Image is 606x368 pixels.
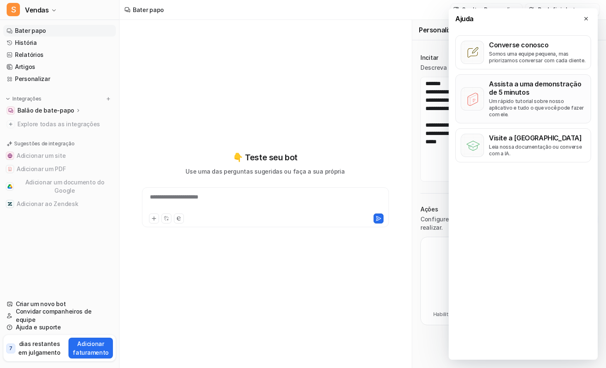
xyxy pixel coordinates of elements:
font: Relatórios [15,51,44,58]
font: Ajuda e suporte [16,324,61,331]
font: Adicionar faturamento [73,340,109,356]
font: Descreva como seu bot deve se comportar. [420,64,542,71]
font: S [11,5,16,15]
font: Sugestões de integração [14,140,74,147]
font: 7 [9,345,12,351]
img: explore todas as integrações [7,120,15,128]
font: Vendas [25,6,49,14]
button: Visite a [GEOGRAPHIC_DATA]Leia nossa documentação ou converse com a IA. [455,128,591,162]
font: Ações [420,206,438,213]
img: Adicionar ao Zendesk [7,201,12,206]
button: Adicionar ao ZendeskAdicionar ao Zendesk [3,197,116,211]
a: Convidar companheiros de equipe [3,310,116,321]
font: Artigos [15,63,35,70]
img: Adicionar um documento do Google [7,184,12,189]
img: reiniciar [528,7,534,13]
button: Adicionar um siteAdicionar um site [3,149,116,162]
button: Adicionar faturamento [68,338,113,358]
button: Converse conoscoSomos uma equipe pequena, mas priorizamos conversar com cada cliente. [455,35,591,69]
font: 👇 Teste seu bot [233,152,298,162]
button: Assista a uma demonstração de 5 minutosUm rápido tutorial sobre nosso aplicativo e tudo o que voc... [455,74,591,123]
font: Incitar [420,54,438,61]
img: personalizar [453,7,459,13]
a: Relatórios [3,49,116,61]
img: Adicionar um site [7,153,12,158]
img: menu_add.svg [105,96,111,102]
a: Artigos [3,61,116,73]
button: Redefinir bate-papo [525,4,599,16]
font: História [15,39,37,46]
font: Personalizar [419,26,458,34]
button: Adicionar um documento do GoogleAdicionar um documento do Google [3,176,116,197]
font: Assista a uma demonstração de 5 minutos [489,80,582,96]
font: Use uma das perguntas sugeridas ou faça a sua própria [186,168,345,175]
font: Convidar companheiros de equipe [16,308,91,323]
font: Redefinir bate-papo [538,6,596,13]
font: Bater papo [15,27,46,34]
a: Criar um novo bot [3,298,116,310]
font: Um rápido tutorial sobre nosso aplicativo e tudo o que você pode fazer com ele. [489,98,584,118]
font: Leia nossa documentação ou converse com a IA. [489,144,582,157]
button: Ocultar Personalizar [451,4,522,16]
font: Converse conosco [489,41,549,49]
font: Criar um novo bot [16,300,66,307]
font: Explore todas as integrações [17,120,100,128]
font: Bater papo [133,6,164,13]
img: Balão de bate-papo [8,108,13,113]
a: Personalizar [3,73,116,85]
font: Adicionar um site [17,152,66,159]
font: Integrações [12,96,41,102]
a: História [3,37,116,49]
a: Explore todas as integrações [3,118,116,130]
img: expandir menu [5,96,11,102]
font: Ajuda [455,15,474,23]
font: Ocultar Personalizar [462,6,519,13]
font: Visite a [GEOGRAPHIC_DATA] [489,134,582,142]
font: Configure ações que seu bot pode realizar. [420,216,519,231]
font: Habilite ações para seu bot, como roteamento para outro bot [433,311,582,317]
img: Adicionar um PDF [7,167,12,172]
a: Bater papo [3,25,116,37]
font: Adicionar ao Zendesk [17,200,78,207]
button: Integrações [3,95,44,103]
font: Adicionar um PDF [17,165,66,172]
font: Somos uma equipe pequena, mas priorizamos conversar com cada cliente. [489,51,586,64]
font: Personalizar [15,75,50,82]
a: Ajuda e suporte [3,321,116,333]
font: Balão de bate-papo [17,107,74,114]
button: Adicionar um PDFAdicionar um PDF [3,162,116,176]
font: Adicionar um documento do Google [25,179,105,194]
font: dias restantes em julgamento [18,340,60,356]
